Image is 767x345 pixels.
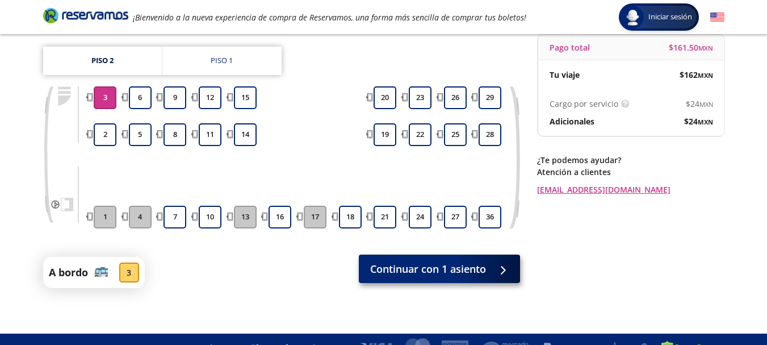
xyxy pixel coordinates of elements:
[701,279,756,334] iframe: Messagebird Livechat Widget
[234,206,257,228] button: 13
[199,123,221,146] button: 11
[370,261,486,277] span: Continuar con 1 asiento
[49,265,88,280] p: A bordo
[686,98,713,110] span: $ 24
[164,86,186,109] button: 9
[162,47,282,75] a: Piso 1
[710,10,724,24] button: English
[409,123,431,146] button: 22
[133,12,526,23] em: ¡Bienvenido a la nueva experiencia de compra de Reservamos, una forma más sencilla de comprar tus...
[698,118,713,126] small: MXN
[234,123,257,146] button: 14
[43,7,128,27] a: Brand Logo
[164,206,186,228] button: 7
[359,255,520,283] button: Continuar con 1 asiento
[550,98,618,110] p: Cargo por servicio
[374,123,396,146] button: 19
[409,206,431,228] button: 24
[698,71,713,80] small: MXN
[234,86,257,109] button: 15
[699,100,713,109] small: MXN
[374,86,396,109] button: 20
[129,206,152,228] button: 4
[199,206,221,228] button: 10
[537,154,724,166] p: ¿Te podemos ayudar?
[550,69,580,81] p: Tu viaje
[680,69,713,81] span: $ 162
[550,115,594,127] p: Adicionales
[339,206,362,228] button: 18
[444,123,467,146] button: 25
[479,86,501,109] button: 29
[269,206,291,228] button: 16
[129,86,152,109] button: 6
[444,206,467,228] button: 27
[374,206,396,228] button: 21
[94,123,116,146] button: 2
[537,166,724,178] p: Atención a clientes
[479,123,501,146] button: 28
[444,86,467,109] button: 26
[304,206,326,228] button: 17
[537,184,724,196] a: [EMAIL_ADDRESS][DOMAIN_NAME]
[43,47,162,75] a: Piso 2
[199,86,221,109] button: 12
[119,263,139,282] div: 3
[644,11,697,23] span: Iniciar sesión
[669,41,713,53] span: $ 161.50
[479,206,501,228] button: 36
[94,86,116,109] button: 3
[129,123,152,146] button: 5
[94,206,116,228] button: 1
[684,115,713,127] span: $ 24
[164,123,186,146] button: 8
[43,7,128,24] i: Brand Logo
[550,41,590,53] p: Pago total
[211,55,233,66] div: Piso 1
[409,86,431,109] button: 23
[698,44,713,52] small: MXN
